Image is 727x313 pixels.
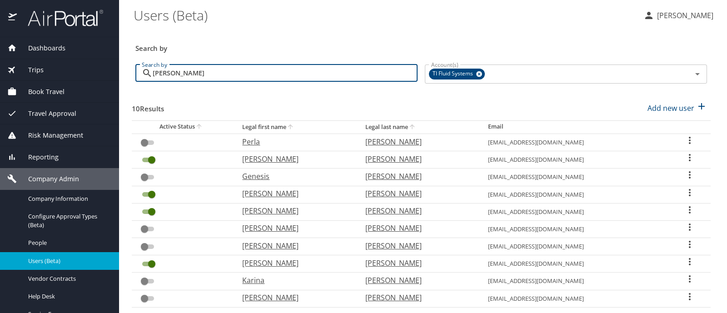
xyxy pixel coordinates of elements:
[481,134,669,151] td: [EMAIL_ADDRESS][DOMAIN_NAME]
[242,188,347,199] p: [PERSON_NAME]
[28,238,108,247] span: People
[481,220,669,238] td: [EMAIL_ADDRESS][DOMAIN_NAME]
[18,9,103,27] img: airportal-logo.png
[28,212,108,229] span: Configure Approval Types (Beta)
[17,152,59,162] span: Reporting
[481,169,669,186] td: [EMAIL_ADDRESS][DOMAIN_NAME]
[28,274,108,283] span: Vendor Contracts
[135,38,707,54] h3: Search by
[17,174,79,184] span: Company Admin
[153,65,418,82] input: Search by name or email
[17,65,44,75] span: Trips
[481,255,669,273] td: [EMAIL_ADDRESS][DOMAIN_NAME]
[17,87,65,97] span: Book Travel
[8,9,18,27] img: icon-airportal.png
[28,194,108,203] span: Company Information
[286,123,295,132] button: sort
[195,123,204,131] button: sort
[358,120,481,134] th: Legal last name
[242,223,347,234] p: [PERSON_NAME]
[481,120,669,134] th: Email
[17,109,76,119] span: Travel Approval
[28,257,108,265] span: Users (Beta)
[365,223,470,234] p: [PERSON_NAME]
[408,123,417,132] button: sort
[654,10,713,21] p: [PERSON_NAME]
[481,238,669,255] td: [EMAIL_ADDRESS][DOMAIN_NAME]
[481,273,669,290] td: [EMAIL_ADDRESS][DOMAIN_NAME]
[28,292,108,301] span: Help Desk
[481,151,669,169] td: [EMAIL_ADDRESS][DOMAIN_NAME]
[365,154,470,164] p: [PERSON_NAME]
[365,258,470,268] p: [PERSON_NAME]
[134,1,636,29] h1: Users (Beta)
[242,240,347,251] p: [PERSON_NAME]
[17,130,83,140] span: Risk Management
[481,186,669,203] td: [EMAIL_ADDRESS][DOMAIN_NAME]
[365,205,470,216] p: [PERSON_NAME]
[647,103,694,114] p: Add new user
[17,43,65,53] span: Dashboards
[365,188,470,199] p: [PERSON_NAME]
[242,292,347,303] p: [PERSON_NAME]
[242,136,347,147] p: Perla
[242,275,347,286] p: Karina
[365,292,470,303] p: [PERSON_NAME]
[481,290,669,307] td: [EMAIL_ADDRESS][DOMAIN_NAME]
[365,240,470,251] p: [PERSON_NAME]
[242,258,347,268] p: [PERSON_NAME]
[365,136,470,147] p: [PERSON_NAME]
[691,68,704,80] button: Open
[365,275,470,286] p: [PERSON_NAME]
[644,98,711,118] button: Add new user
[640,7,717,24] button: [PERSON_NAME]
[242,171,347,182] p: Genesis
[242,154,347,164] p: [PERSON_NAME]
[235,120,358,134] th: Legal first name
[481,203,669,220] td: [EMAIL_ADDRESS][DOMAIN_NAME]
[429,69,485,79] div: TI Fluid Systems
[365,171,470,182] p: [PERSON_NAME]
[132,98,164,114] h3: 10 Results
[429,69,478,79] span: TI Fluid Systems
[242,205,347,216] p: [PERSON_NAME]
[132,120,235,134] th: Active Status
